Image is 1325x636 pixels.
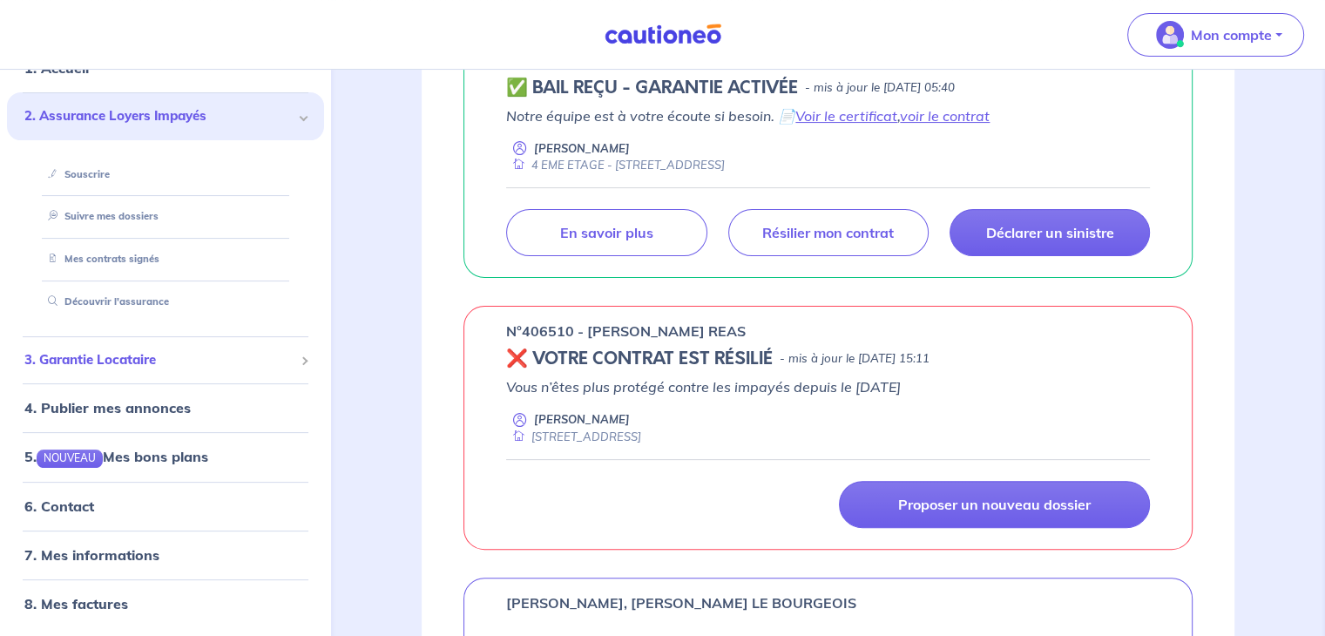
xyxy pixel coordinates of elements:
a: Déclarer un sinistre [950,209,1150,256]
a: 8. Mes factures [24,595,128,612]
p: [PERSON_NAME] [534,411,630,428]
a: 6. Contact [24,497,94,515]
p: - mis à jour le [DATE] 15:11 [780,350,930,368]
span: 2. Assurance Loyers Impayés [24,106,294,126]
div: 5.NOUVEAUMes bons plans [7,439,324,474]
div: 8. Mes factures [7,586,324,621]
img: illu_account_valid_menu.svg [1156,21,1184,49]
h5: ✅ BAIL REÇU - GARANTIE ACTIVÉE [506,78,798,98]
a: En savoir plus [506,209,706,256]
div: Mes contrats signés [28,245,303,274]
p: [PERSON_NAME] [534,140,630,157]
div: 4. Publier mes annonces [7,390,324,425]
p: - mis à jour le [DATE] 05:40 [805,79,955,97]
h5: ❌ VOTRE CONTRAT EST RÉSILIÉ [506,348,773,369]
a: 1. Accueil [24,59,89,77]
div: Suivre mes dossiers [28,202,303,231]
a: Suivre mes dossiers [41,210,159,222]
a: 7. Mes informations [24,546,159,564]
p: [PERSON_NAME], [PERSON_NAME] LE BOURGEOIS [506,592,856,613]
p: Mon compte [1191,24,1272,45]
p: Vous n’êtes plus protégé contre les impayés depuis le [DATE] [506,376,1150,397]
a: 4. Publier mes annonces [24,399,191,416]
div: 7. Mes informations [7,538,324,572]
a: Résilier mon contrat [728,209,929,256]
a: voir le contrat [900,107,990,125]
p: En savoir plus [560,224,652,241]
div: state: CONTRACT-VALIDATED, Context: NEW,MAYBE-CERTIFICATE,RELATIONSHIP,LESSOR-DOCUMENTS [506,78,1150,98]
a: Souscrire [41,168,110,180]
p: Résilier mon contrat [762,224,894,241]
div: [STREET_ADDRESS] [506,429,641,445]
a: Mes contrats signés [41,253,159,265]
p: Déclarer un sinistre [985,224,1113,241]
p: Proposer un nouveau dossier [898,496,1091,513]
div: Souscrire [28,160,303,189]
a: 5.NOUVEAUMes bons plans [24,448,208,465]
p: n°406510 - [PERSON_NAME] REAS [506,321,746,342]
button: illu_account_valid_menu.svgMon compte [1127,13,1304,57]
a: Proposer un nouveau dossier [839,481,1150,528]
div: Découvrir l'assurance [28,288,303,316]
img: Cautioneo [598,24,728,45]
div: state: REVOKED, Context: ,MAYBE-CERTIFICATE,,LESSOR-DOCUMENTS,IS-ODEALIM [506,348,1150,369]
p: Notre équipe est à votre écoute si besoin. 📄 , [506,105,1150,126]
div: 2. Assurance Loyers Impayés [7,92,324,140]
span: 3. Garantie Locataire [24,350,294,370]
a: Découvrir l'assurance [41,295,169,308]
a: Voir le certificat [795,107,897,125]
div: 6. Contact [7,489,324,524]
div: 3. Garantie Locataire [7,343,324,377]
div: 4 EME ETAGE - [STREET_ADDRESS] [506,157,725,173]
